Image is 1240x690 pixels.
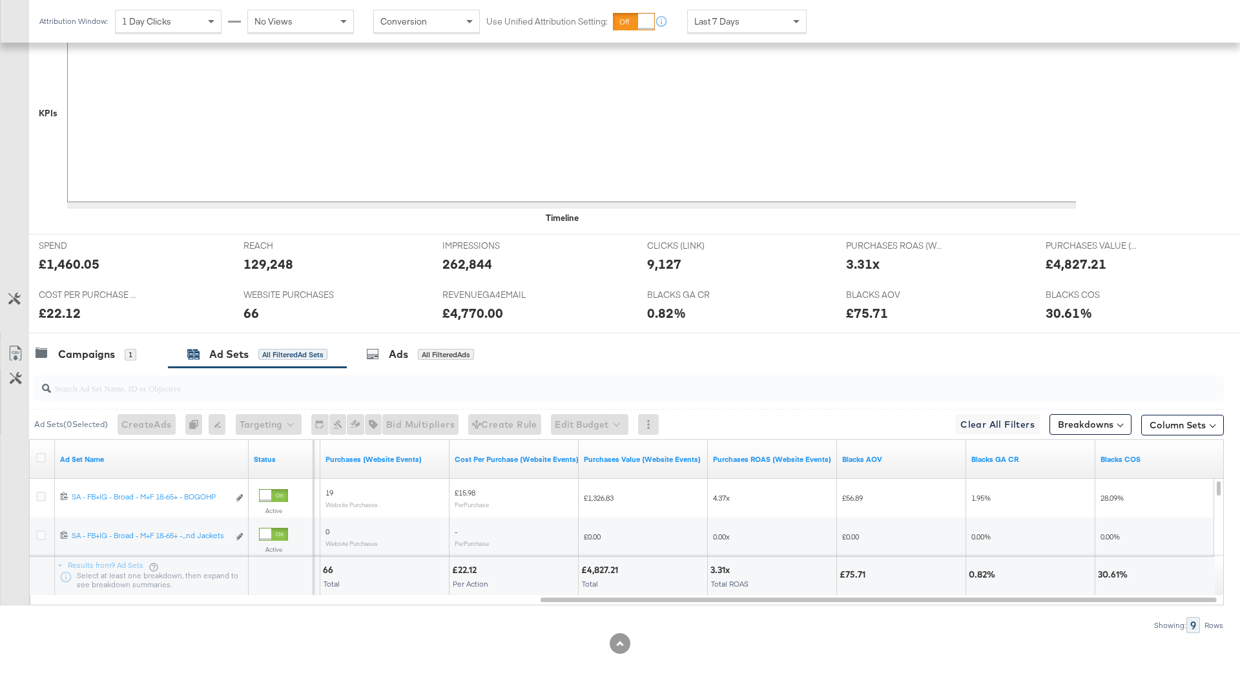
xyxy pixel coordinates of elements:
div: Ad Sets [209,347,249,362]
div: 0.82% [969,569,999,581]
div: All Filtered Ads [418,349,474,361]
span: REVENUEGA4EMAIL [442,289,539,301]
a: GA4 Email Integration COS [1100,454,1219,465]
span: BLACKS AOV [846,289,943,301]
span: SPEND [39,240,136,252]
a: Shows the current state of your Ad Set. [254,454,308,465]
span: Conversion [380,16,427,27]
div: 3.31x [710,564,734,576]
div: 30.61% [1098,569,1131,581]
a: The average cost for each purchase tracked by your Custom Audience pixel on your website after pe... [455,454,579,465]
div: 66 [323,564,337,576]
span: PURCHASES ROAS (WEBSITE EVENTS) [846,240,943,252]
span: 28.09% [1100,493,1124,503]
span: BLACKS COS [1046,289,1142,301]
div: £75.71 [846,304,888,322]
div: £22.12 [452,564,480,576]
div: 0 [185,414,209,435]
span: 0 [325,527,329,536]
label: Active [259,507,288,515]
div: 66 [243,304,259,322]
span: Per Action [453,579,488,589]
div: 30.61% [1046,304,1092,322]
button: Column Sets [1141,415,1224,435]
div: 9 [1186,617,1200,633]
div: 9,127 [647,255,681,273]
div: £1,460.05 [39,255,99,273]
div: All Filtered Ad Sets [258,349,327,361]
button: Breakdowns [1049,414,1131,435]
span: 4.37x [713,493,730,503]
span: 0.00x [713,532,730,541]
a: SA - FB+IG - Broad - M+F 18-65+ -...nd Jackets [72,530,229,544]
span: 1.95% [971,493,991,503]
div: £22.12 [39,304,81,322]
input: Search Ad Set Name, ID or Objective [51,370,1115,395]
label: Use Unified Attribution Setting: [486,16,608,28]
div: KPIs [39,107,57,120]
sub: Per Purchase [455,539,489,547]
div: Showing: [1153,621,1186,630]
span: 0.00% [971,532,991,541]
div: Ad Sets ( 0 Selected) [34,419,108,430]
span: PURCHASES VALUE (WEBSITE EVENTS) [1046,240,1142,252]
span: Clear All Filters [960,417,1035,433]
a: The total value of the purchase actions tracked by your Custom Audience pixel on your website aft... [584,454,703,465]
button: Clear All Filters [955,414,1040,435]
div: £4,827.21 [1046,255,1106,273]
div: 3.31x [846,255,880,273]
div: Ads [389,347,408,362]
span: Total [582,579,598,589]
a: The number of times a purchase was made tracked by your Custom Audience pixel on your website aft... [325,454,444,465]
a: Blacks GA4 CR Email Integration [971,454,1090,465]
span: No Views [254,16,293,27]
span: £0.00 [584,532,601,541]
div: Campaigns [58,347,115,362]
span: £56.89 [842,493,863,503]
span: COST PER PURCHASE (WEBSITE EVENTS) [39,289,136,301]
div: SA - FB+IG - Broad - M+F 18-65+ - BOGOHP [72,492,229,502]
a: ga transaction divided by ga rev [842,454,961,465]
div: £75.71 [840,569,869,581]
span: CLICKS (LINK) [647,240,744,252]
div: 129,248 [243,255,293,273]
span: £1,326.83 [584,493,614,503]
div: Rows [1204,621,1224,630]
label: Active [259,545,288,554]
sub: Website Purchases [325,539,378,547]
div: 0.82% [647,304,686,322]
div: Timeline [546,212,579,224]
span: - [455,527,457,536]
span: 1 Day Clicks [122,16,171,27]
div: 1 [125,349,136,361]
span: Last 7 Days [694,16,739,27]
span: 19 [325,488,333,497]
span: WEBSITE PURCHASES [243,289,340,301]
span: Total [324,579,340,589]
span: BLACKS GA CR [647,289,744,301]
span: Total ROAS [711,579,749,589]
a: Your Ad Set name. [60,454,243,465]
div: £4,770.00 [442,304,503,322]
span: £15.98 [455,488,475,497]
sub: Website Purchases [325,501,378,508]
span: IMPRESSIONS [442,240,539,252]
div: £4,827.21 [581,564,622,576]
span: REACH [243,240,340,252]
span: 0.00% [1100,532,1120,541]
div: SA - FB+IG - Broad - M+F 18-65+ -...nd Jackets [72,530,229,541]
div: 262,844 [442,255,492,273]
div: Attribution Window: [39,17,108,26]
sub: Per Purchase [455,501,489,508]
a: The total value of the purchase actions divided by spend tracked by your Custom Audience pixel on... [713,454,832,465]
span: £0.00 [842,532,859,541]
a: SA - FB+IG - Broad - M+F 18-65+ - BOGOHP [72,492,229,505]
